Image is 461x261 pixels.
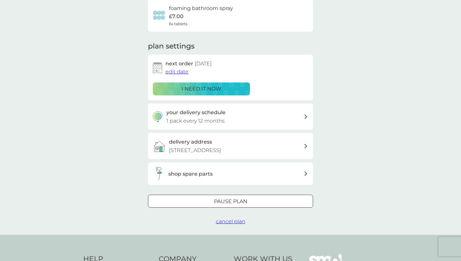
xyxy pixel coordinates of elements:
[169,138,212,146] h3: delivery address
[195,60,212,67] span: [DATE]
[148,103,313,130] button: your delivery schedule1 pack every 12 months
[168,170,213,178] h3: shop spare parts
[165,60,212,68] h2: next order
[169,12,184,21] p: £7.00
[214,197,247,206] p: Pause plan
[153,82,250,95] button: i need it now
[166,117,225,125] p: 1 pack every 12 months
[182,85,221,93] p: i need it now
[169,4,233,13] h6: foaming bathroom spray
[216,217,245,226] button: cancel plan
[169,146,221,155] p: [STREET_ADDRESS]
[148,133,313,159] a: delivery address[STREET_ADDRESS]
[148,162,313,185] button: shop spare parts
[165,68,188,76] button: edit date
[165,69,188,75] span: edit date
[148,195,313,208] button: Pause plan
[216,218,245,224] span: cancel plan
[166,108,226,117] h3: your delivery schedule
[169,21,187,27] span: 6x tablets
[148,41,195,51] h2: plan settings
[153,9,166,22] img: foaming bathroom spray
